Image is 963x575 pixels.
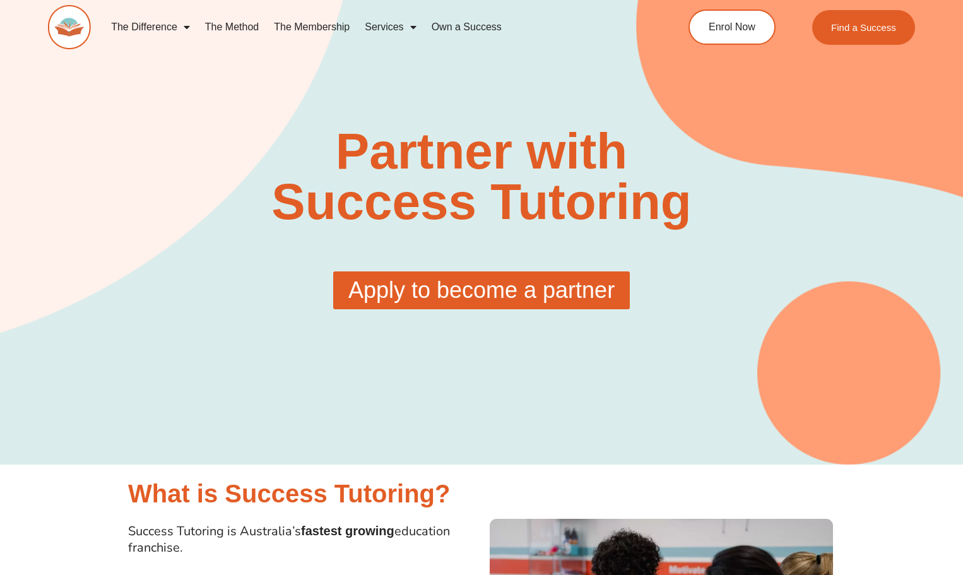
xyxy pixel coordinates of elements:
[348,279,615,302] span: Apply to become a partner
[424,13,509,42] a: Own a Success
[333,271,630,309] a: Apply to become a partner
[128,477,475,510] h2: What is Success Tutoring?
[266,13,357,42] a: The Membership
[301,524,394,538] b: fastest growing
[103,13,639,42] nav: Menu
[103,13,198,42] a: The Difference
[812,10,915,45] a: Find a Success
[198,13,266,42] a: The Method
[709,22,755,32] span: Enrol Now
[831,23,896,32] span: Find a Success
[128,523,475,556] p: Success Tutoring is Australia’s education franchise.
[357,13,423,42] a: Services
[262,126,702,227] h1: Partner with Success Tutoring
[688,9,776,45] a: Enrol Now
